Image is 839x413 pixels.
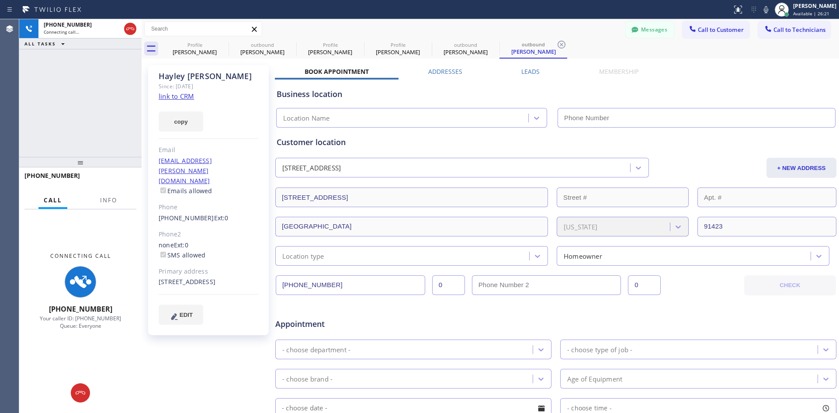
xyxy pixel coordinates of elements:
span: - choose time - [567,404,612,412]
div: Profile [365,42,431,48]
input: Street # [557,187,689,207]
label: SMS allowed [159,251,205,259]
div: [PERSON_NAME] [229,48,295,56]
button: Hang up [71,383,90,403]
span: Ext: 0 [174,241,188,249]
input: Phone Number 2 [472,275,621,295]
span: Call to Customer [698,26,744,34]
button: CHECK [744,275,836,295]
div: Ron Stevens [162,39,228,59]
input: ZIP [697,217,836,236]
input: Phone Number [276,275,425,295]
button: ALL TASKS [19,38,73,49]
div: Primary address [159,267,259,277]
input: City [275,217,548,236]
button: Messages [626,21,674,38]
div: Profile [297,42,363,48]
div: Homeowner [564,251,602,261]
label: Leads [521,67,540,76]
div: [PERSON_NAME] [297,48,363,56]
div: Profile [162,42,228,48]
div: outbound [500,41,566,48]
div: [PERSON_NAME] [793,2,836,10]
button: Call [38,192,67,209]
button: + NEW ADDRESS [766,158,836,178]
a: [EMAIL_ADDRESS][PERSON_NAME][DOMAIN_NAME] [159,156,212,185]
div: Location Name [283,113,330,123]
span: EDIT [180,312,193,318]
button: Info [95,192,122,209]
div: Location type [282,251,324,261]
input: Emails allowed [160,187,166,193]
div: [PERSON_NAME] [162,48,228,56]
div: Nikki Howell [229,39,295,59]
div: [STREET_ADDRESS] [282,163,341,173]
div: Email [159,145,259,155]
label: Emails allowed [159,187,212,195]
div: none [159,240,259,260]
div: [PERSON_NAME] [365,48,431,56]
span: Ext: 0 [214,214,229,222]
span: Appointment [275,318,461,330]
div: Since: [DATE] [159,81,259,91]
div: [PERSON_NAME] [500,48,566,56]
div: Ryan Chisholm [365,39,431,59]
span: Call to Technicians [773,26,825,34]
input: SMS allowed [160,252,166,257]
span: Connecting Call [50,252,111,260]
button: Hang up [124,23,136,35]
input: Address [275,187,548,207]
button: copy [159,111,203,132]
span: Connecting call… [44,29,79,35]
button: Call to Technicians [758,21,830,38]
a: [PHONE_NUMBER] [159,214,214,222]
div: Phone2 [159,229,259,239]
label: Book Appointment [305,67,369,76]
span: Call [44,196,62,204]
input: Ext. [432,275,465,295]
input: Ext. 2 [628,275,661,295]
div: - choose brand - [282,374,333,384]
input: Apt. # [697,187,836,207]
div: Hayley Hough [433,39,499,59]
div: [STREET_ADDRESS] [159,277,259,287]
button: EDIT [159,305,203,325]
div: Hayley Hough [500,39,566,58]
a: link to CRM [159,92,194,101]
button: Call to Customer [683,21,749,38]
input: Search [145,22,262,36]
span: [PHONE_NUMBER] [44,21,92,28]
div: [PERSON_NAME] [433,48,499,56]
label: Membership [599,67,638,76]
div: outbound [433,42,499,48]
button: Mute [760,3,772,16]
div: Hayley [PERSON_NAME] [159,71,259,81]
span: Your caller ID: [PHONE_NUMBER] Queue: Everyone [40,315,121,330]
span: ALL TASKS [24,41,56,47]
label: Addresses [428,67,462,76]
div: Customer location [277,136,835,148]
div: outbound [229,42,295,48]
span: Available | 26:21 [793,10,829,17]
div: Age of Equipment [567,374,622,384]
div: - choose department - [282,344,350,354]
span: [PHONE_NUMBER] [49,304,112,314]
span: [PHONE_NUMBER] [24,171,80,180]
div: Phone [159,202,259,212]
input: Phone Number [558,108,836,128]
div: - choose type of job - [567,344,632,354]
span: Info [100,196,117,204]
div: John Anderson [297,39,363,59]
div: Business location [277,88,835,100]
